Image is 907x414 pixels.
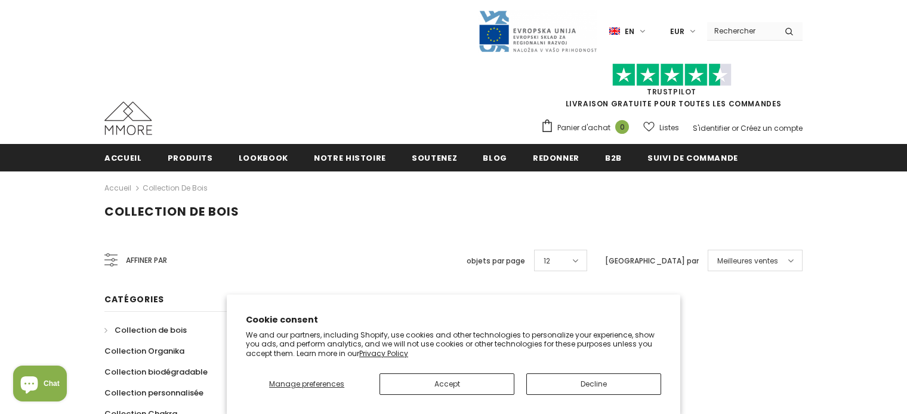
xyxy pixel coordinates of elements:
input: Search Site [707,22,776,39]
a: Blog [483,144,507,171]
span: Blog [483,152,507,164]
a: S'identifier [693,123,730,133]
span: Listes [659,122,679,134]
label: objets par page [467,255,525,267]
span: EUR [670,26,684,38]
a: Redonner [533,144,579,171]
span: Accueil [104,152,142,164]
a: soutenez [412,144,457,171]
span: Collection personnalisée [104,387,203,398]
span: 0 [615,120,629,134]
button: Manage preferences [246,373,368,395]
span: Collection de bois [104,203,239,220]
a: TrustPilot [647,87,696,97]
a: Lookbook [239,144,288,171]
a: Créez un compte [741,123,803,133]
a: Collection Organika [104,341,184,361]
h2: Cookie consent [246,314,661,326]
a: Listes [643,117,679,138]
span: LIVRAISON GRATUITE POUR TOUTES LES COMMANDES [541,69,803,109]
img: Cas MMORE [104,102,152,135]
span: Collection biodégradable [104,366,208,378]
span: Panier d'achat [557,122,610,134]
a: Notre histoire [314,144,386,171]
a: Accueil [104,144,142,171]
span: en [625,26,634,38]
span: Catégories [104,293,164,305]
span: Notre histoire [314,152,386,164]
button: Decline [526,373,661,395]
span: soutenez [412,152,457,164]
img: Faites confiance aux étoiles pilotes [612,63,732,87]
a: Privacy Policy [359,348,408,358]
span: Produits [168,152,213,164]
span: B2B [605,152,622,164]
span: Suivi de commande [647,152,738,164]
a: Produits [168,144,213,171]
span: Collection de bois [115,324,187,336]
span: Affiner par [126,254,167,267]
img: i-lang-1.png [609,26,620,36]
p: We and our partners, including Shopify, use cookies and other technologies to personalize your ex... [246,330,661,358]
span: Lookbook [239,152,288,164]
button: Accept [380,373,514,395]
a: Panier d'achat 0 [541,119,635,137]
a: Collection de bois [104,320,187,341]
a: B2B [605,144,622,171]
span: Meilleures ventes [717,255,778,267]
label: [GEOGRAPHIC_DATA] par [605,255,699,267]
a: Collection personnalisée [104,382,203,403]
inbox-online-store-chat: Shopify online store chat [10,366,70,404]
img: Javni Razpis [478,10,597,53]
a: Javni Razpis [478,26,597,36]
a: Collection biodégradable [104,361,208,382]
a: Suivi de commande [647,144,738,171]
span: Collection Organika [104,345,184,357]
a: Collection de bois [143,183,208,193]
span: or [732,123,739,133]
span: Redonner [533,152,579,164]
span: 12 [544,255,550,267]
span: Manage preferences [269,379,344,389]
a: Accueil [104,181,131,195]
